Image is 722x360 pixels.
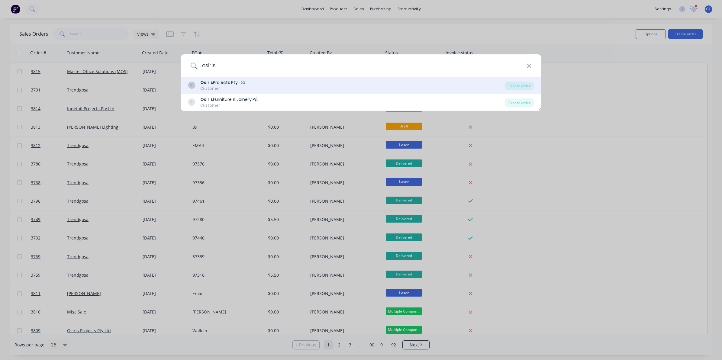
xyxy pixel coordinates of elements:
[200,79,245,86] div: Projects Pty Ltd
[505,82,534,90] div: Create order
[200,86,245,91] div: Customer
[197,54,527,77] input: Enter a customer name to create a new order...
[200,96,213,102] b: Osiris
[505,98,534,107] div: Create order
[200,79,213,85] b: Osiris
[200,103,258,108] div: Customer
[200,96,258,103] div: Furniture & Joinery P/L
[188,98,195,106] div: OL
[188,82,195,89] div: OL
